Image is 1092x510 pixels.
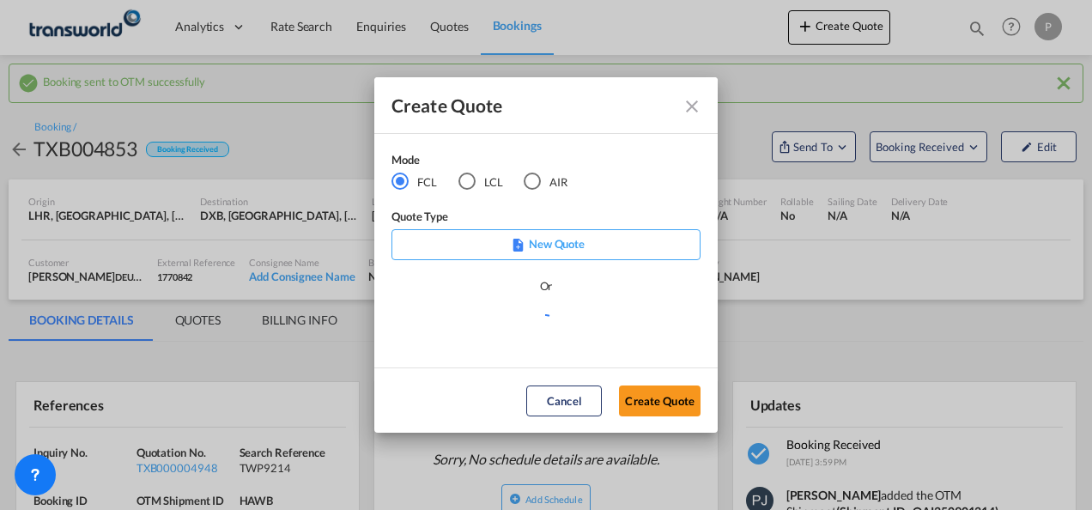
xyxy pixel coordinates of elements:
[682,96,702,117] md-icon: Close dialog
[524,173,567,191] md-radio-button: AIR
[391,229,701,260] div: New Quote
[526,386,602,416] button: Cancel
[458,173,503,191] md-radio-button: LCL
[540,277,553,294] div: Or
[391,208,701,229] div: Quote Type
[374,77,718,434] md-dialog: Create QuoteModeFCL LCLAIR ...
[675,89,706,120] button: Close dialog
[391,151,589,173] div: Mode
[397,235,695,252] p: New Quote
[619,386,701,416] button: Create Quote
[391,94,670,116] div: Create Quote
[391,173,437,191] md-radio-button: FCL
